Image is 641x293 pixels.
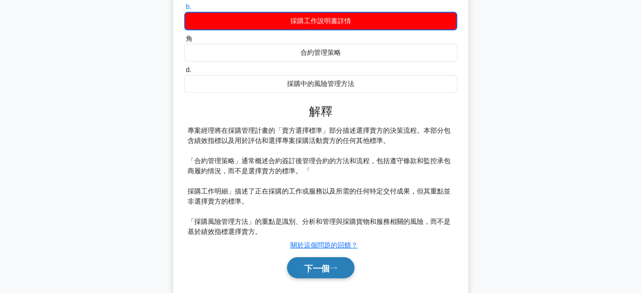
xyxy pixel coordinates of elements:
font: 專案經理將在採購管理計畫的「賣方選擇標準」部分描述選擇賣方的決策流程。本部分包含績效指標以及用於評估和選擇專案採購活動賣方的任何其他標準。 [188,127,451,144]
button: 下一個 [287,257,354,279]
font: 下一個 [304,263,330,273]
font: 採購中的風險管理方法 [287,80,354,87]
font: 解釋 [309,105,333,118]
font: 採購工作明細」描述了正在採購的工作或服務以及所需的任何特定交付成果，但其重點並非選擇賣方的標準。 [188,188,451,205]
font: 角 [186,35,193,42]
font: 「採購風險管理方法」的重點是識別、分析和管理與採購貨物和服務相關的風險，而不是基於績效指標選擇賣方。 [188,218,451,235]
font: d. [186,66,191,73]
font: 採購工作說明書詳情 [290,17,351,24]
font: b. [186,3,191,10]
font: 合約管理策略 [300,49,341,56]
a: 關於這個問題的回饋？ [290,242,358,249]
font: 「合約管理策略」通常概述合約簽訂後管理合約的方法和流程，包括遵守條款和監控承包商履約情況，而不是選擇賣方的標準。 「 [188,157,451,175]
